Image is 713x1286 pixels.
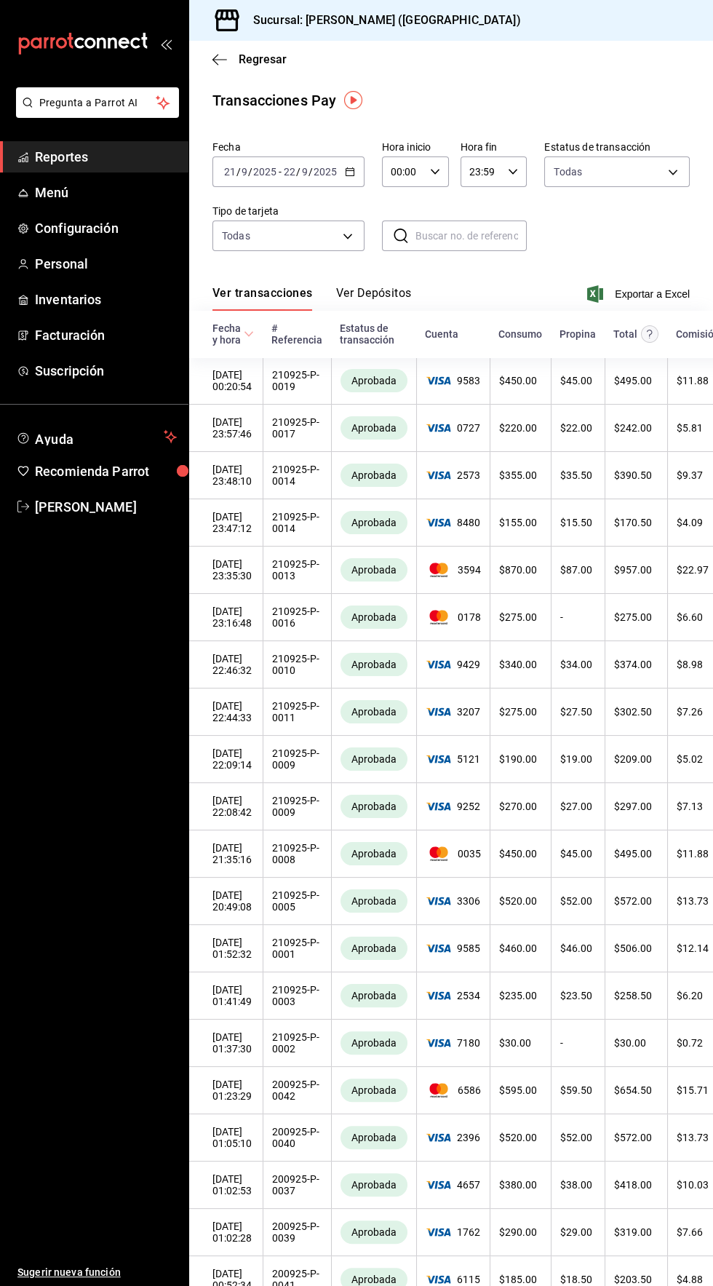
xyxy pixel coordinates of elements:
span: Todas [554,164,582,179]
span: $ 258.50 [614,990,652,1001]
span: 5121 [426,753,481,765]
span: Aprobada [346,942,402,954]
span: $ 12.14 [677,942,709,954]
span: 2573 [426,469,481,481]
span: 3207 [426,706,481,718]
span: $ 7.66 [677,1226,703,1238]
div: Transacciones cobradas de manera exitosa. [340,606,407,629]
td: 210925-P-0001 [263,925,331,972]
button: Regresar [212,52,287,66]
td: [DATE] 23:48:10 [189,452,263,499]
svg: Este monto equivale al total pagado por el comensal antes de aplicar Comisión e IVA. [641,325,658,343]
button: Tooltip marker [344,91,362,109]
span: $ 45.00 [560,848,592,860]
span: Pregunta a Parrot AI [39,95,156,111]
span: $ 235.00 [499,990,537,1001]
span: $ 520.00 [499,895,537,907]
span: $ 27.50 [560,706,592,718]
span: 8480 [426,517,481,528]
span: $ 654.50 [614,1084,652,1096]
span: Aprobada [346,469,402,481]
div: Transacciones cobradas de manera exitosa. [340,1220,407,1244]
td: 210925-P-0014 [263,499,331,547]
td: 210925-P-0008 [263,830,331,878]
td: [DATE] 21:35:16 [189,830,263,878]
td: [DATE] 20:49:08 [189,878,263,925]
td: 210925-P-0011 [263,688,331,736]
td: 200925-P-0037 [263,1162,331,1209]
td: [DATE] 22:46:32 [189,641,263,688]
td: [DATE] 01:02:53 [189,1162,263,1209]
span: $ 957.00 [614,564,652,576]
td: 210925-P-0009 [263,783,331,830]
span: $ 170.50 [614,517,652,528]
div: Transacciones cobradas de manera exitosa. [340,1173,407,1196]
span: $ 19.00 [560,753,592,765]
span: $ 30.00 [499,1037,531,1049]
span: Facturación [35,325,177,345]
span: $ 87.00 [560,564,592,576]
span: $ 46.00 [560,942,592,954]
span: Suscripción [35,361,177,381]
span: Regresar [239,52,287,66]
span: Aprobada [346,1274,402,1285]
span: $ 220.00 [499,422,537,434]
label: Estatus de transacción [544,142,690,152]
td: [DATE] 22:44:33 [189,688,263,736]
span: $ 380.00 [499,1179,537,1191]
span: $ 59.50 [560,1084,592,1096]
div: Transacciones cobradas de manera exitosa. [340,653,407,676]
span: $ 27.00 [560,801,592,812]
span: $ 275.00 [614,611,652,623]
span: $ 209.00 [614,753,652,765]
td: [DATE] 22:09:14 [189,736,263,783]
span: 9429 [426,659,481,670]
span: $ 18.50 [560,1274,592,1285]
span: Aprobada [346,895,402,907]
span: $ 242.00 [614,422,652,434]
div: # Referencia [271,322,322,346]
td: 200925-P-0042 [263,1067,331,1114]
td: [DATE] 01:52:32 [189,925,263,972]
td: [DATE] 22:08:42 [189,783,263,830]
div: Transacciones Pay [212,90,336,111]
span: $ 8.98 [677,659,703,670]
div: navigation tabs [212,286,412,311]
div: Transacciones cobradas de manera exitosa. [340,1031,407,1055]
span: Aprobada [346,848,402,860]
span: $ 6.20 [677,990,703,1001]
div: Transacciones cobradas de manera exitosa. [340,795,407,818]
label: Tipo de tarjeta [212,206,365,216]
span: $ 13.73 [677,895,709,907]
span: $ 595.00 [499,1084,537,1096]
label: Hora inicio [382,142,449,152]
input: -- [283,166,296,178]
span: $ 340.00 [499,659,537,670]
span: $ 52.00 [560,1132,592,1143]
span: 0035 [426,846,481,861]
span: Aprobada [346,375,402,386]
span: Aprobada [346,611,402,623]
div: Transacciones cobradas de manera exitosa. [340,369,407,392]
span: Exportar a Excel [590,285,690,303]
span: Aprobada [346,422,402,434]
span: $ 355.00 [499,469,537,481]
span: $ 495.00 [614,375,652,386]
span: 7180 [426,1037,481,1049]
span: $ 38.00 [560,1179,592,1191]
span: Sugerir nueva función [17,1265,177,1280]
td: [DATE] 01:37:30 [189,1020,263,1067]
span: $ 10.03 [677,1179,709,1191]
span: $ 7.13 [677,801,703,812]
span: $ 22.00 [560,422,592,434]
td: [DATE] 23:16:48 [189,594,263,641]
h3: Sucursal: [PERSON_NAME] ([GEOGRAPHIC_DATA]) [242,12,521,29]
div: Transacciones cobradas de manera exitosa. [340,747,407,771]
span: $ 155.00 [499,517,537,528]
span: $ 5.02 [677,753,703,765]
span: Ayuda [35,428,158,445]
span: $ 0.72 [677,1037,703,1049]
span: Menú [35,183,177,202]
span: - [279,166,282,178]
span: $ 520.00 [499,1132,537,1143]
